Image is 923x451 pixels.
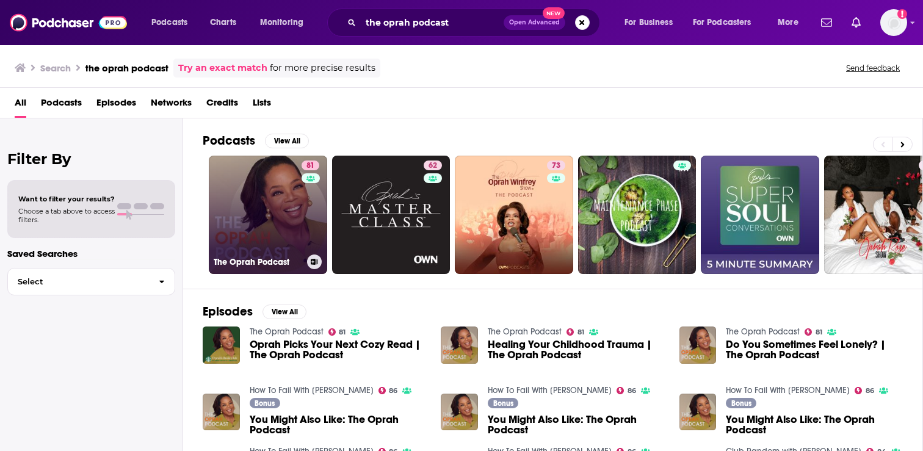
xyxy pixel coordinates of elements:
[617,387,636,394] a: 86
[85,62,168,74] h3: the oprah podcast
[679,394,717,431] img: You Might Also Like: The Oprah Podcast
[210,14,236,31] span: Charts
[332,156,451,274] a: 62
[726,339,903,360] a: Do You Sometimes Feel Lonely? | The Oprah Podcast
[679,327,717,364] img: Do You Sometimes Feel Lonely? | The Oprah Podcast
[361,13,504,32] input: Search podcasts, credits, & more...
[10,11,127,34] img: Podchaser - Follow, Share and Rate Podcasts
[441,327,478,364] img: Healing Your Childhood Trauma | The Oprah Podcast
[203,304,306,319] a: EpisodesView All
[816,12,837,33] a: Show notifications dropdown
[624,14,673,31] span: For Business
[270,61,375,75] span: for more precise results
[769,13,814,32] button: open menu
[7,150,175,168] h2: Filter By
[488,327,562,337] a: The Oprah Podcast
[262,305,306,319] button: View All
[203,394,240,431] img: You Might Also Like: The Oprah Podcast
[252,13,319,32] button: open menu
[206,93,238,118] a: Credits
[880,9,907,36] button: Show profile menu
[7,248,175,259] p: Saved Searches
[7,268,175,295] button: Select
[306,160,314,172] span: 81
[455,156,573,274] a: 73
[389,388,397,394] span: 86
[726,414,903,435] a: You Might Also Like: The Oprah Podcast
[726,385,850,395] a: How To Fail With Elizabeth Day
[203,133,255,148] h2: Podcasts
[897,9,907,19] svg: Add a profile image
[339,330,346,335] span: 81
[778,14,798,31] span: More
[151,14,187,31] span: Podcasts
[842,63,903,73] button: Send feedback
[18,195,115,203] span: Want to filter your results?
[339,9,612,37] div: Search podcasts, credits, & more...
[509,20,560,26] span: Open Advanced
[488,414,665,435] a: You Might Also Like: The Oprah Podcast
[855,387,874,394] a: 86
[504,15,565,30] button: Open AdvancedNew
[15,93,26,118] span: All
[866,388,874,394] span: 86
[552,160,560,172] span: 73
[628,388,636,394] span: 86
[203,304,253,319] h2: Episodes
[253,93,271,118] a: Lists
[880,9,907,36] span: Logged in as simonkids1
[543,7,565,19] span: New
[577,330,584,335] span: 81
[255,400,275,407] span: Bonus
[566,328,584,336] a: 81
[143,13,203,32] button: open menu
[424,161,442,170] a: 62
[429,160,437,172] span: 62
[151,93,192,118] a: Networks
[260,14,303,31] span: Monitoring
[203,327,240,364] img: Oprah Picks Your Next Cozy Read | The Oprah Podcast
[488,385,612,395] a: How To Fail With Elizabeth Day
[265,134,309,148] button: View All
[685,13,769,32] button: open menu
[493,400,513,407] span: Bonus
[40,62,71,74] h3: Search
[250,339,427,360] a: Oprah Picks Your Next Cozy Read | The Oprah Podcast
[880,9,907,36] img: User Profile
[250,327,324,337] a: The Oprah Podcast
[302,161,319,170] a: 81
[250,385,374,395] a: How To Fail With Elizabeth Day
[693,14,751,31] span: For Podcasters
[616,13,688,32] button: open menu
[847,12,866,33] a: Show notifications dropdown
[178,61,267,75] a: Try an exact match
[816,330,822,335] span: 81
[378,387,398,394] a: 86
[96,93,136,118] a: Episodes
[203,133,309,148] a: PodcastsView All
[441,394,478,431] img: You Might Also Like: The Oprah Podcast
[41,93,82,118] a: Podcasts
[209,156,327,274] a: 81The Oprah Podcast
[731,400,751,407] span: Bonus
[488,339,665,360] a: Healing Your Childhood Trauma | The Oprah Podcast
[726,327,800,337] a: The Oprah Podcast
[214,257,302,267] h3: The Oprah Podcast
[547,161,565,170] a: 73
[250,414,427,435] span: You Might Also Like: The Oprah Podcast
